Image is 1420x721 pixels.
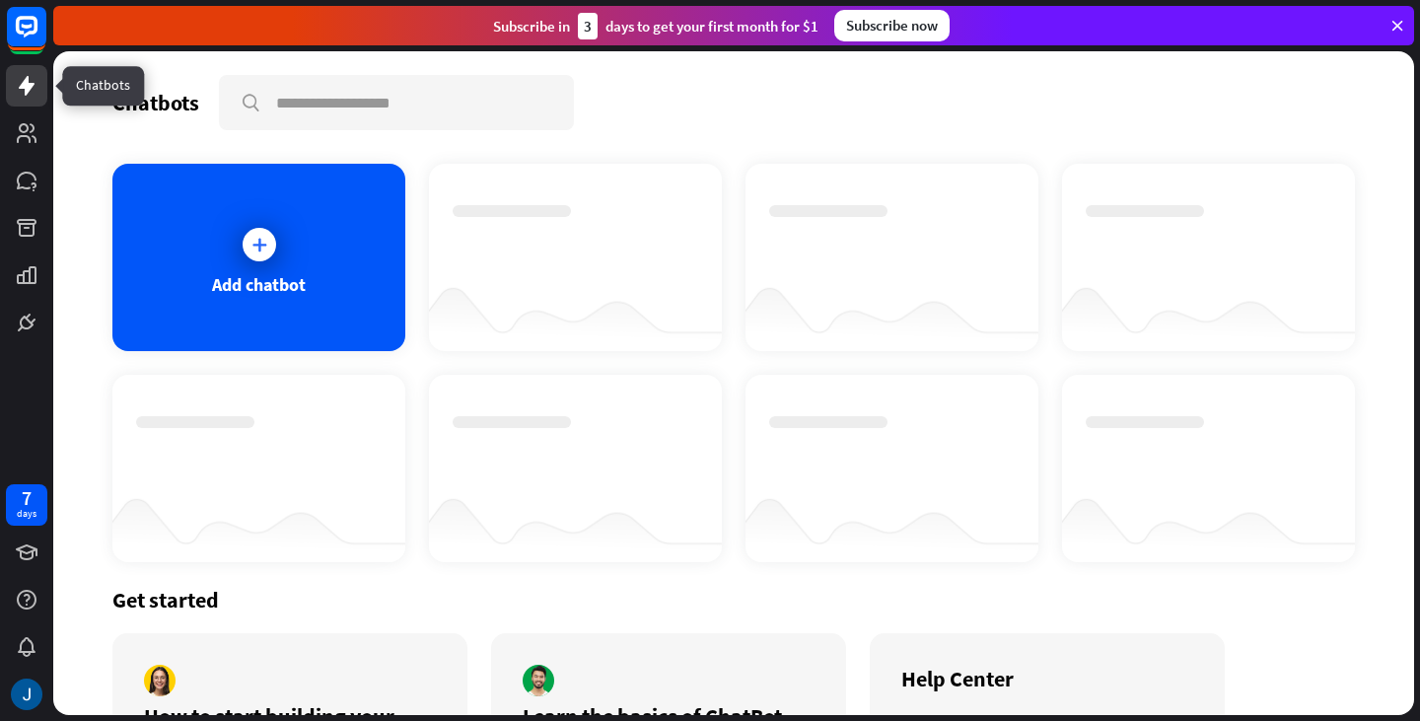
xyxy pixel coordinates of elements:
div: Add chatbot [212,273,306,296]
img: author [144,665,176,696]
div: Subscribe now [834,10,950,41]
div: Help Center [901,665,1193,692]
a: 7 days [6,484,47,526]
div: Chatbots [112,89,199,116]
img: author [523,665,554,696]
div: Subscribe in days to get your first month for $1 [493,13,818,39]
div: days [17,507,36,521]
div: 7 [22,489,32,507]
div: 3 [578,13,598,39]
div: Get started [112,586,1355,613]
button: Open LiveChat chat widget [16,8,75,67]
